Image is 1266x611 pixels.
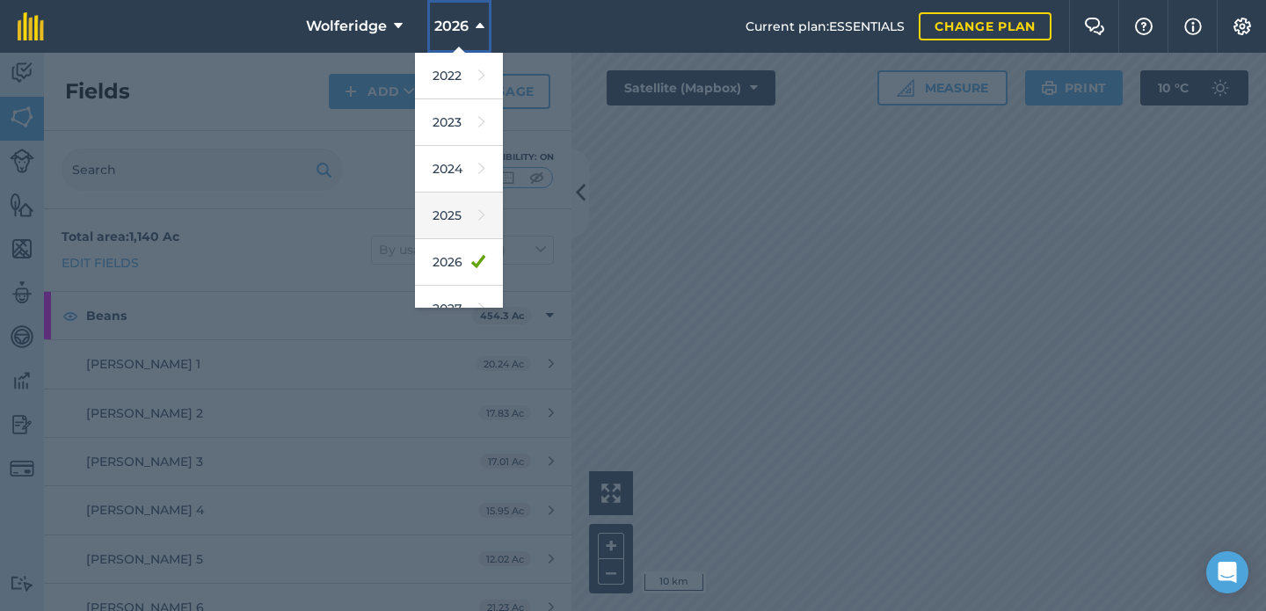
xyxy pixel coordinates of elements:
a: 2025 [415,193,503,239]
a: 2022 [415,53,503,99]
a: 2023 [415,99,503,146]
img: A cog icon [1232,18,1253,35]
a: Change plan [919,12,1051,40]
img: Two speech bubbles overlapping with the left bubble in the forefront [1084,18,1105,35]
span: Current plan : ESSENTIALS [746,17,905,36]
img: fieldmargin Logo [18,12,44,40]
span: Wolferidge [306,16,387,37]
a: 2027 [415,286,503,332]
span: 2026 [434,16,469,37]
a: 2026 [415,239,503,286]
div: Open Intercom Messenger [1206,551,1248,593]
a: 2024 [415,146,503,193]
img: A question mark icon [1133,18,1154,35]
img: svg+xml;base64,PHN2ZyB4bWxucz0iaHR0cDovL3d3dy53My5vcmcvMjAwMC9zdmciIHdpZHRoPSIxNyIgaGVpZ2h0PSIxNy... [1184,16,1202,37]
